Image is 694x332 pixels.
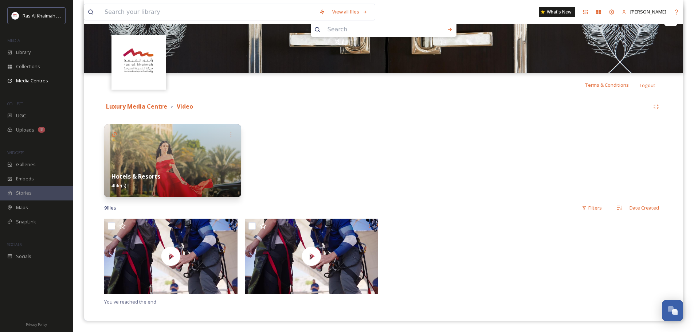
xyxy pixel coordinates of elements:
[26,322,47,327] span: Privacy Policy
[104,298,156,305] span: You've reached the end
[177,102,193,110] strong: Video
[329,5,371,19] a: View all files
[640,82,655,89] span: Logout
[104,219,238,294] img: thumbnail
[38,127,45,133] div: 8
[16,204,28,211] span: Maps
[324,22,424,38] input: Search
[16,126,34,133] span: Uploads
[101,4,315,20] input: Search your library
[7,101,23,106] span: COLLECT
[16,112,26,119] span: UGC
[7,38,20,43] span: MEDIA
[106,102,167,110] strong: Luxury Media Centre
[7,242,22,247] span: SOCIALS
[16,218,36,225] span: SnapLink
[626,201,663,215] div: Date Created
[16,190,32,196] span: Stories
[16,63,40,70] span: Collections
[111,172,160,180] strong: Hotels & Resorts
[245,219,378,294] img: thumbnail
[16,161,36,168] span: Galleries
[113,36,165,89] img: Logo_RAKTDA_RGB-01.png
[16,49,31,56] span: Library
[539,7,575,17] a: What's New
[618,5,670,19] a: [PERSON_NAME]
[7,150,24,155] span: WIDGETS
[16,77,48,84] span: Media Centres
[84,8,683,73] img: Waldorf Astoria Ras Al Khaimah .jpg
[104,204,116,211] span: 9 file s
[16,253,31,260] span: Socials
[585,82,629,88] span: Terms & Conditions
[12,12,19,19] img: Logo_RAKTDA_RGB-01.png
[662,300,683,321] button: Open Chat
[16,175,34,182] span: Embeds
[26,320,47,328] a: Privacy Policy
[23,12,126,19] span: Ras Al Khaimah Tourism Development Authority
[104,124,241,197] img: 6652c056-8bb5-483b-9f3d-bfa30b460b09.jpg
[585,81,640,89] a: Terms & Conditions
[578,201,605,215] div: Filters
[111,182,126,189] span: 4 file(s)
[630,8,666,15] span: [PERSON_NAME]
